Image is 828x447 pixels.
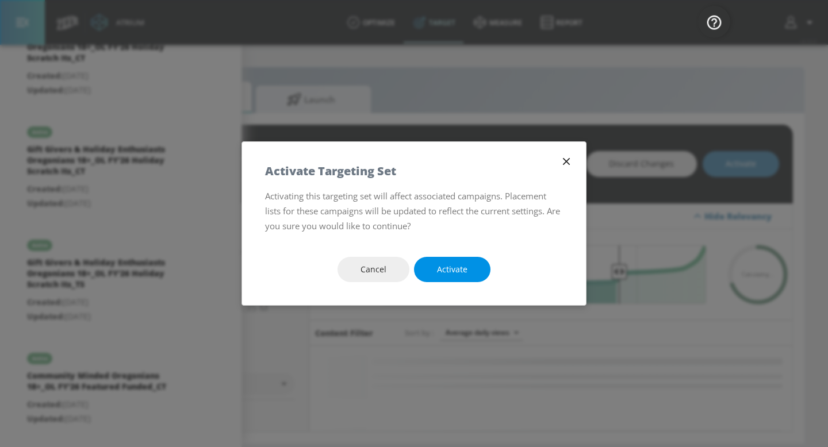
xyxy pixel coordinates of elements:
[698,6,730,38] button: Open Resource Center
[265,188,563,234] p: Activating this targeting set will affect associated campaigns. Placement lists for these campaig...
[265,165,396,177] h5: Activate Targeting Set
[414,257,490,283] button: Activate
[437,263,467,277] span: Activate
[361,263,386,277] span: Cancel
[338,257,409,283] button: Cancel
